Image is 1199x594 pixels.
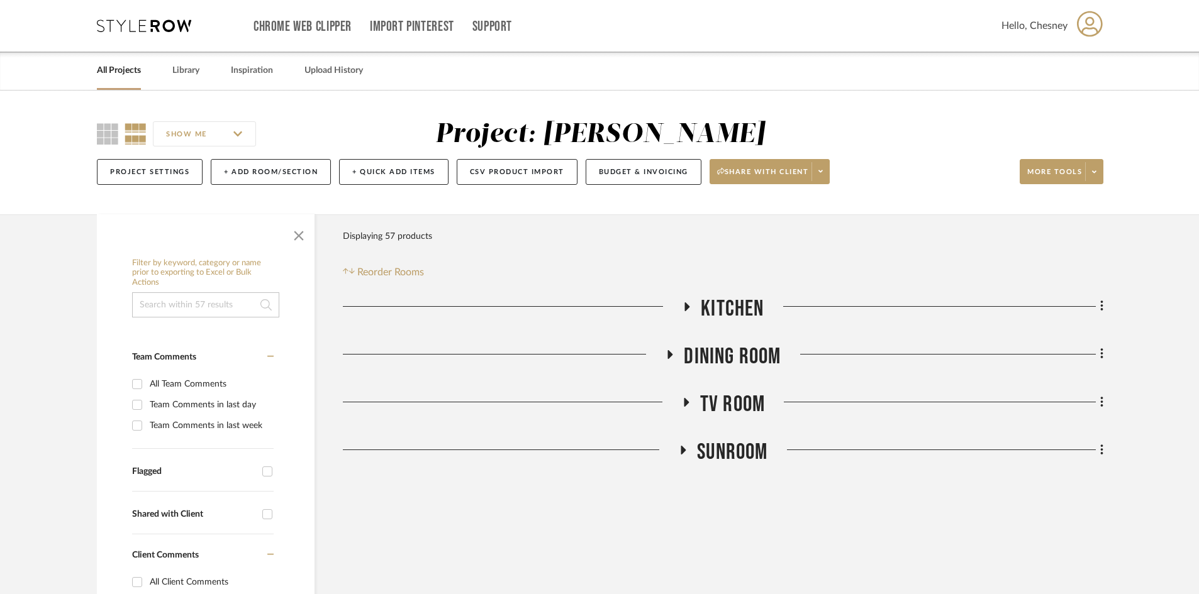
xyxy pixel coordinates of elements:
[150,572,270,592] div: All Client Comments
[435,121,765,148] div: Project: [PERSON_NAME]
[150,415,270,436] div: Team Comments in last week
[132,466,256,477] div: Flagged
[172,62,199,79] a: Library
[717,167,809,186] span: Share with client
[701,295,764,322] span: Kitchen
[697,439,767,466] span: SUNROOM
[1027,167,1082,186] span: More tools
[343,224,432,249] div: Displaying 57 products
[1001,18,1068,33] span: Hello, Chesney
[286,221,311,246] button: Close
[150,374,270,394] div: All Team Comments
[97,62,141,79] a: All Projects
[357,265,424,280] span: Reorder Rooms
[132,292,279,317] input: Search within 57 results
[1020,159,1103,184] button: More tools
[231,62,273,79] a: Inspiration
[211,159,331,185] button: + Add Room/Section
[339,159,449,185] button: + Quick Add Items
[97,159,203,185] button: Project Settings
[700,391,765,418] span: TV ROOM
[684,343,781,370] span: Dining Room
[254,21,352,32] a: Chrome Web Clipper
[132,509,256,520] div: Shared with Client
[132,258,279,288] h6: Filter by keyword, category or name prior to exporting to Excel or Bulk Actions
[710,159,830,184] button: Share with client
[150,395,270,415] div: Team Comments in last day
[132,551,199,559] span: Client Comments
[457,159,577,185] button: CSV Product Import
[472,21,512,32] a: Support
[304,62,363,79] a: Upload History
[132,353,196,361] span: Team Comments
[343,265,424,280] button: Reorder Rooms
[370,21,454,32] a: Import Pinterest
[586,159,701,185] button: Budget & Invoicing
